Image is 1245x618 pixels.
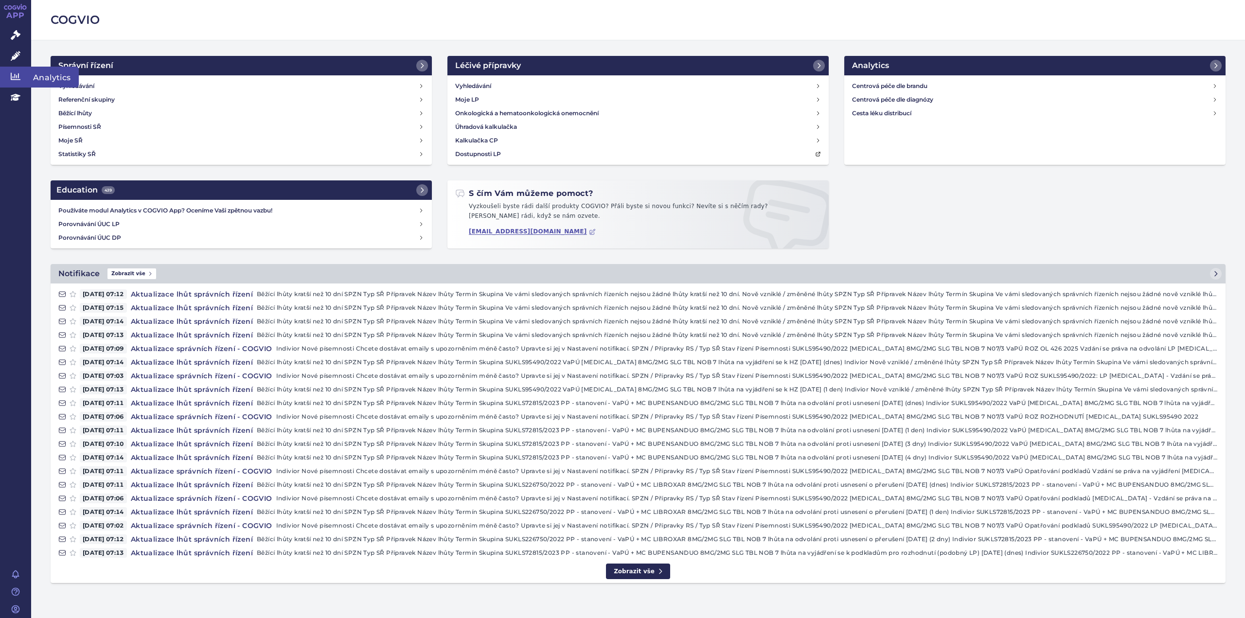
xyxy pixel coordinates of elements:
[455,202,821,225] p: Vyzkoušeli byste rádi další produkty COGVIO? Přáli byste si novou funkci? Nevíte si s něčím rady?...
[127,330,257,340] h4: Aktualizace lhůt správních řízení
[127,466,276,476] h4: Aktualizace správních řízení - COGVIO
[127,439,257,449] h4: Aktualizace lhůt správních řízení
[102,186,115,194] span: 439
[455,122,517,132] h4: Úhradová kalkulačka
[31,67,79,87] span: Analytics
[80,521,127,530] span: [DATE] 07:02
[451,134,825,147] a: Kalkulačka CP
[127,357,257,367] h4: Aktualizace lhůt správních řízení
[451,120,825,134] a: Úhradová kalkulačka
[455,60,521,71] h2: Léčivé přípravky
[51,180,432,200] a: Education439
[852,81,1212,91] h4: Centrová péče dle brandu
[257,289,1218,299] p: Běžící lhůty kratší než 10 dní SPZN Typ SŘ Přípravek Název lhůty Termín Skupina Ve vámi sledovaný...
[451,93,825,106] a: Moje LP
[257,357,1218,367] p: Běžící lhůty kratší než 10 dní SPZN Typ SŘ Přípravek Název lhůty Termín Skupina SUKLS95490/2022 V...
[127,507,257,517] h4: Aktualizace lhůt správních řízení
[127,412,276,422] h4: Aktualizace správních řízení - COGVIO
[127,534,257,544] h4: Aktualizace lhůt správních řízení
[276,521,1218,530] p: Indivior Nové písemnosti Chcete dostávat emaily s upozorněním méně často? Upravte si jej v Nastav...
[54,106,428,120] a: Běžící lhůty
[451,79,825,93] a: Vyhledávání
[127,385,257,394] h4: Aktualizace lhůt správních řízení
[80,344,127,353] span: [DATE] 07:09
[852,95,1212,105] h4: Centrová péče dle diagnózy
[80,548,127,558] span: [DATE] 07:13
[58,108,92,118] h4: Běžící lhůty
[80,453,127,462] span: [DATE] 07:14
[276,371,1218,381] p: Indivior Nové písemnosti Chcete dostávat emaily s upozorněním méně často? Upravte si jej v Nastav...
[455,188,593,199] h2: S čím Vám můžeme pomoct?
[848,106,1222,120] a: Cesta léku distribucí
[80,466,127,476] span: [DATE] 07:11
[276,494,1218,503] p: Indivior Nové písemnosti Chcete dostávat emaily s upozorněním méně často? Upravte si jej v Nastav...
[455,149,501,159] h4: Dostupnosti LP
[848,93,1222,106] a: Centrová péče dle diagnózy
[455,136,498,145] h4: Kalkulačka CP
[80,412,127,422] span: [DATE] 07:06
[127,398,257,408] h4: Aktualizace lhůt správních řízení
[127,317,257,326] h4: Aktualizace lhůt správních řízení
[852,108,1212,118] h4: Cesta léku distribucí
[257,453,1218,462] p: Běžící lhůty kratší než 10 dní SPZN Typ SŘ Přípravek Název lhůty Termín Skupina SUKLS72815/2023 P...
[257,439,1218,449] p: Běžící lhůty kratší než 10 dní SPZN Typ SŘ Přípravek Název lhůty Termín Skupina SUKLS72815/2023 P...
[54,79,428,93] a: Vyhledávání
[54,147,428,161] a: Statistiky SŘ
[58,95,115,105] h4: Referenční skupiny
[80,480,127,490] span: [DATE] 07:11
[257,480,1218,490] p: Běžící lhůty kratší než 10 dní SPZN Typ SŘ Přípravek Název lhůty Termín Skupina SUKLS226750/2022 ...
[127,521,276,530] h4: Aktualizace správních řízení - COGVIO
[58,233,418,243] h4: Porovnávání ÚUC DP
[257,385,1218,394] p: Běžící lhůty kratší než 10 dní SPZN Typ SŘ Přípravek Název lhůty Termín Skupina SUKLS95490/2022 V...
[257,548,1218,558] p: Běžící lhůty kratší než 10 dní SPZN Typ SŘ Přípravek Název lhůty Termín Skupina SUKLS72815/2023 P...
[80,385,127,394] span: [DATE] 07:13
[257,425,1218,435] p: Běžící lhůty kratší než 10 dní SPZN Typ SŘ Přípravek Název lhůty Termín Skupina SUKLS72815/2023 P...
[469,228,596,235] a: [EMAIL_ADDRESS][DOMAIN_NAME]
[257,317,1218,326] p: Běžící lhůty kratší než 10 dní SPZN Typ SŘ Přípravek Název lhůty Termín Skupina Ve vámi sledovaný...
[844,56,1226,75] a: Analytics
[257,398,1218,408] p: Běžící lhůty kratší než 10 dní SPZN Typ SŘ Přípravek Název lhůty Termín Skupina SUKLS72815/2023 P...
[51,56,432,75] a: Správní řízení
[455,81,491,91] h4: Vyhledávání
[455,108,599,118] h4: Onkologická a hematoonkologická onemocnění
[80,534,127,544] span: [DATE] 07:12
[852,60,889,71] h2: Analytics
[80,439,127,449] span: [DATE] 07:10
[54,204,428,217] a: Používáte modul Analytics v COGVIO App? Oceníme Vaši zpětnou vazbu!
[451,147,825,161] a: Dostupnosti LP
[58,122,101,132] h4: Písemnosti SŘ
[80,303,127,313] span: [DATE] 07:15
[451,106,825,120] a: Onkologická a hematoonkologická onemocnění
[58,60,113,71] h2: Správní řízení
[58,136,83,145] h4: Moje SŘ
[80,357,127,367] span: [DATE] 07:14
[80,398,127,408] span: [DATE] 07:11
[257,330,1218,340] p: Běžící lhůty kratší než 10 dní SPZN Typ SŘ Přípravek Název lhůty Termín Skupina Ve vámi sledovaný...
[257,303,1218,313] p: Běžící lhůty kratší než 10 dní SPZN Typ SŘ Přípravek Název lhůty Termín Skupina Ve vámi sledovaný...
[127,494,276,503] h4: Aktualizace správních řízení - COGVIO
[80,317,127,326] span: [DATE] 07:14
[54,93,428,106] a: Referenční skupiny
[276,412,1218,422] p: Indivior Nové písemnosti Chcete dostávat emaily s upozorněním méně často? Upravte si jej v Nastav...
[606,564,670,580] a: Zobrazit vše
[80,494,127,503] span: [DATE] 07:06
[56,184,115,196] h2: Education
[58,268,100,280] h2: Notifikace
[276,466,1218,476] p: Indivior Nové písemnosti Chcete dostávat emaily s upozorněním méně často? Upravte si jej v Nastav...
[848,79,1222,93] a: Centrová péče dle brandu
[127,548,257,558] h4: Aktualizace lhůt správních řízení
[455,95,479,105] h4: Moje LP
[80,289,127,299] span: [DATE] 07:12
[80,425,127,435] span: [DATE] 07:11
[127,480,257,490] h4: Aktualizace lhůt správních řízení
[127,344,276,353] h4: Aktualizace správních řízení - COGVIO
[257,507,1218,517] p: Běžící lhůty kratší než 10 dní SPZN Typ SŘ Přípravek Název lhůty Termín Skupina SUKLS226750/2022 ...
[54,134,428,147] a: Moje SŘ
[127,453,257,462] h4: Aktualizace lhůt správních řízení
[107,268,156,279] span: Zobrazit vše
[80,507,127,517] span: [DATE] 07:14
[54,231,428,245] a: Porovnávání ÚUC DP
[127,289,257,299] h4: Aktualizace lhůt správních řízení
[447,56,829,75] a: Léčivé přípravky
[51,264,1226,283] a: NotifikaceZobrazit vše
